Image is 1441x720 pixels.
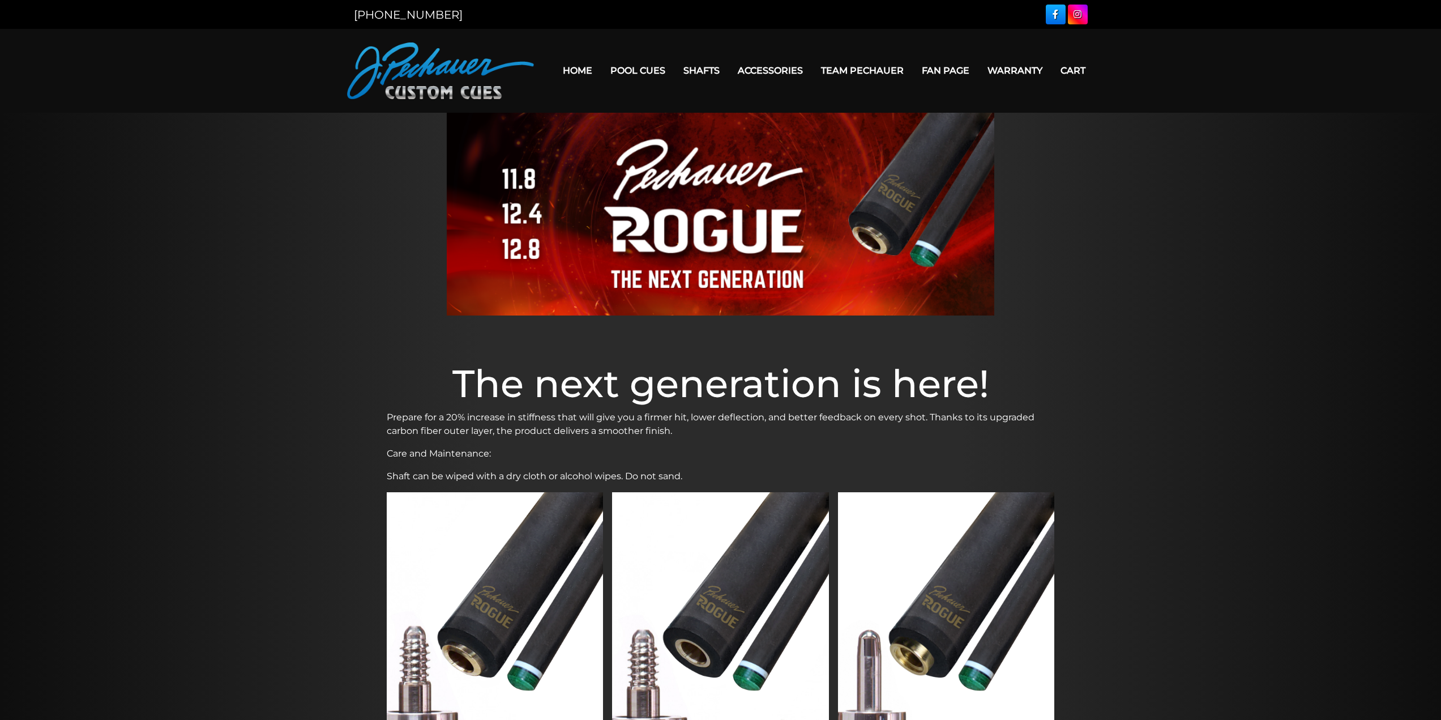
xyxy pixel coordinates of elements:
[387,470,1055,483] p: Shaft can be wiped with a dry cloth or alcohol wipes. Do not sand.
[913,56,978,85] a: Fan Page
[554,56,601,85] a: Home
[1051,56,1094,85] a: Cart
[978,56,1051,85] a: Warranty
[601,56,674,85] a: Pool Cues
[347,42,534,99] img: Pechauer Custom Cues
[674,56,729,85] a: Shafts
[387,411,1055,438] p: Prepare for a 20% increase in stiffness that will give you a firmer hit, lower deflection, and be...
[387,447,1055,461] p: Care and Maintenance:
[729,56,812,85] a: Accessories
[387,361,1055,406] h1: The next generation is here!
[812,56,913,85] a: Team Pechauer
[354,8,463,22] a: [PHONE_NUMBER]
